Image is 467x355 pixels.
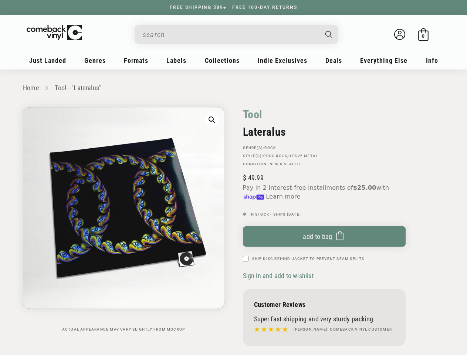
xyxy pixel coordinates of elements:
span: $ [243,174,246,182]
p: In Stock - Ships [DATE] [243,212,406,217]
button: Search [319,25,339,44]
input: When autocomplete results are available use up and down arrows to review and enter to select [143,27,318,42]
span: Sign in and add to wishlist [243,272,314,280]
h2: Lateralus [243,125,406,138]
span: Info [426,57,438,64]
span: Deals [325,57,342,64]
img: star5.svg [254,325,288,334]
span: Labels [166,57,186,64]
a: Heavy Metal [288,154,318,158]
p: Super fast shipping and very sturdy packing. [254,315,395,323]
span: Everything Else [360,57,407,64]
p: GENRE(S): [243,146,406,150]
a: FREE SHIPPING $89+ | FREE 100-DAY RETURNS [162,5,305,10]
span: Indie Exclusives [258,57,307,64]
span: 0 [422,33,424,39]
span: Collections [205,57,240,64]
span: Genres [84,57,106,64]
span: Add to bag [303,233,332,240]
span: 49.99 [243,174,264,182]
p: STYLE(S): , [243,154,406,158]
span: Formats [124,57,148,64]
button: Sign in and add to wishlist [243,271,316,280]
a: Home [23,84,39,92]
h4: [PERSON_NAME], Comeback Vinyl customer [294,327,392,332]
a: Rock [264,146,276,150]
label: Ship Disc Behind Jacket To Prevent Seam Splits [252,256,365,261]
a: Tool - "Lateralus" [55,84,101,92]
media-gallery: Gallery Viewer [23,107,224,332]
span: Just Landed [29,57,66,64]
a: Tool [243,107,263,122]
a: Prog Rock [263,154,287,158]
div: Search [135,25,338,44]
nav: breadcrumbs [23,83,444,94]
p: Actual appearance may vary slightly from mockup [23,327,224,332]
p: Customer Reviews [254,301,395,308]
p: Condition: New & Sealed [243,162,406,166]
button: Add to bag [243,226,406,247]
